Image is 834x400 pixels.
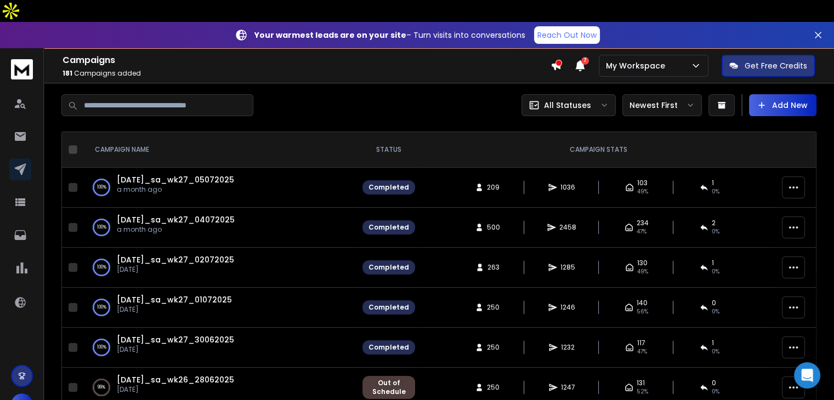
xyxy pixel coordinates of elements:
[637,267,648,276] span: 49 %
[712,227,719,236] span: 0 %
[712,179,714,187] span: 1
[712,339,714,347] span: 1
[117,345,234,354] p: [DATE]
[368,379,409,396] div: Out of Schedule
[637,227,646,236] span: 47 %
[368,263,409,272] div: Completed
[712,259,714,267] span: 1
[560,303,575,312] span: 1246
[712,307,719,316] span: 0 %
[487,343,500,352] span: 250
[487,383,500,392] span: 250
[97,302,106,313] p: 100 %
[559,223,576,232] span: 2458
[637,299,648,307] span: 140
[544,100,591,111] p: All Statuses
[745,60,807,71] p: Get Free Credits
[487,223,500,232] span: 500
[368,223,409,232] div: Completed
[97,182,106,193] p: 100 %
[487,303,500,312] span: 250
[117,334,234,345] a: [DATE]_sa_wk27_30062025
[712,219,716,227] span: 2
[82,168,356,208] td: 100%[DATE]_sa_wk27_05072025a month ago
[712,267,719,276] span: 0 %
[356,132,422,168] th: STATUS
[637,387,648,396] span: 52 %
[537,30,597,41] p: Reach Out Now
[82,248,356,288] td: 100%[DATE]_sa_wk27_02072025[DATE]
[561,343,575,352] span: 1232
[117,225,235,234] p: a month ago
[712,379,716,387] span: 0
[712,387,719,396] span: 0 %
[117,254,234,265] a: [DATE]_sa_wk27_02072025
[368,183,409,192] div: Completed
[637,179,648,187] span: 103
[117,185,234,194] p: a month ago
[712,299,716,307] span: 0
[637,379,645,387] span: 131
[97,342,106,353] p: 100 %
[749,94,816,116] button: Add New
[98,382,105,393] p: 99 %
[487,183,500,192] span: 209
[637,307,648,316] span: 56 %
[606,60,670,71] p: My Workspace
[117,305,232,314] p: [DATE]
[82,288,356,328] td: 100%[DATE]_sa_wk27_01072025[DATE]
[63,68,72,78] span: 181
[82,328,356,368] td: 100%[DATE]_sa_wk27_30062025[DATE]
[97,222,106,233] p: 100 %
[712,347,719,356] span: 0 %
[82,208,356,248] td: 100%[DATE]_sa_wk27_04072025a month ago
[368,303,409,312] div: Completed
[560,183,575,192] span: 1036
[117,174,234,185] a: [DATE]_sa_wk27_05072025
[254,30,525,41] p: – Turn visits into conversations
[637,219,649,227] span: 234
[622,94,702,116] button: Newest First
[254,30,406,41] strong: Your warmest leads are on your site
[82,132,356,168] th: CAMPAIGN NAME
[561,383,575,392] span: 1247
[712,187,719,196] span: 0 %
[560,263,575,272] span: 1285
[637,339,645,347] span: 117
[117,294,232,305] a: [DATE]_sa_wk27_01072025
[637,187,648,196] span: 49 %
[422,132,775,168] th: CAMPAIGN STATS
[368,343,409,352] div: Completed
[117,374,234,385] a: [DATE]_sa_wk26_28062025
[637,347,647,356] span: 47 %
[97,262,106,273] p: 100 %
[794,362,820,388] div: Open Intercom Messenger
[63,69,551,78] p: Campaigns added
[487,263,500,272] span: 263
[637,259,648,267] span: 130
[11,59,33,79] img: logo
[117,265,234,274] p: [DATE]
[722,55,815,77] button: Get Free Credits
[117,214,235,225] a: [DATE]_sa_wk27_04072025
[117,385,234,394] p: [DATE]
[581,57,589,65] span: 7
[534,26,600,44] a: Reach Out Now
[63,54,551,67] h1: Campaigns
